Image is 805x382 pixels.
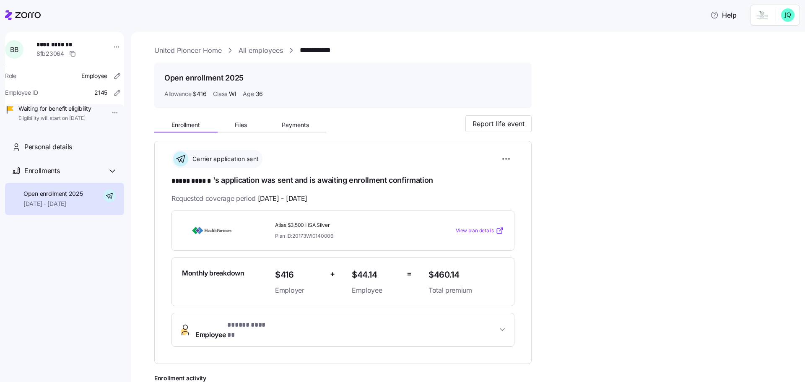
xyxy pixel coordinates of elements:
[182,221,242,240] img: HealthPartners
[235,122,247,128] span: Files
[182,268,244,278] span: Monthly breakdown
[36,49,64,58] span: 8fb23064
[23,200,83,208] span: [DATE] - [DATE]
[5,72,16,80] span: Role
[710,10,737,20] span: Help
[258,193,307,204] span: [DATE] - [DATE]
[330,268,335,280] span: +
[781,8,795,22] img: 4b8e4801d554be10763704beea63fd77
[171,175,514,187] h1: 's application was sent and is awaiting enrollment confirmation
[18,104,91,113] span: Waiting for benefit eligibility
[275,268,323,282] span: $416
[5,88,38,97] span: Employee ID
[190,155,259,163] span: Carrier application sent
[164,90,191,98] span: Allowance
[407,268,412,280] span: =
[154,45,222,56] a: United Pioneer Home
[352,285,400,296] span: Employee
[275,222,422,229] span: Atlas $3,500 HSA Silver
[256,90,263,98] span: 36
[239,45,283,56] a: All employees
[704,7,743,23] button: Help
[195,320,273,340] span: Employee
[465,115,532,132] button: Report life event
[24,166,60,176] span: Enrollments
[428,285,504,296] span: Total premium
[94,88,107,97] span: 2145
[24,142,72,152] span: Personal details
[456,226,504,235] a: View plan details
[10,46,18,53] span: B B
[171,122,200,128] span: Enrollment
[213,90,227,98] span: Class
[352,268,400,282] span: $44.14
[229,90,236,98] span: WI
[275,285,323,296] span: Employer
[275,232,333,239] span: Plan ID: 20173WI0140006
[282,122,309,128] span: Payments
[473,119,525,129] span: Report life event
[243,90,254,98] span: Age
[164,73,244,83] h1: Open enrollment 2025
[18,115,91,122] span: Eligibility will start on [DATE]
[193,90,206,98] span: $416
[456,227,494,235] span: View plan details
[756,10,769,20] img: Employer logo
[428,268,504,282] span: $460.14
[81,72,107,80] span: Employee
[171,193,307,204] span: Requested coverage period
[23,190,83,198] span: Open enrollment 2025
